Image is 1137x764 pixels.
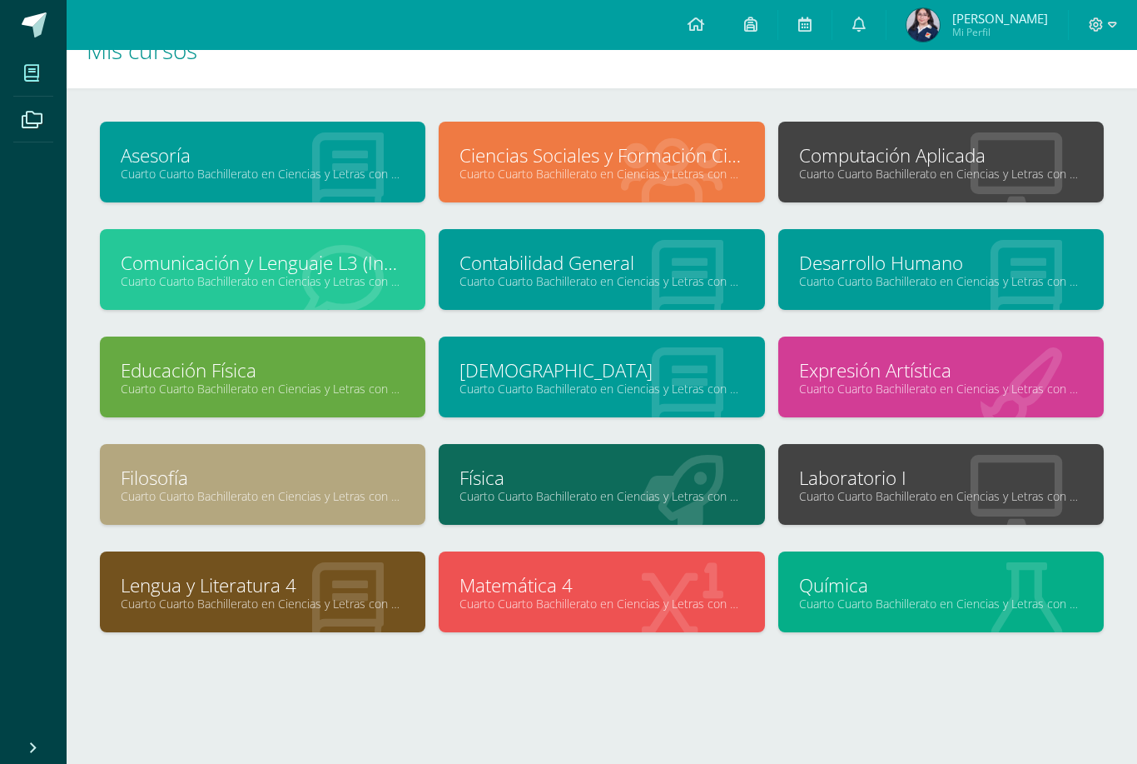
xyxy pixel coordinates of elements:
[799,596,1083,612] a: Cuarto Cuarto Bachillerato en Ciencias y Letras con Orientación en Computación "A"
[952,10,1048,27] span: [PERSON_NAME]
[87,34,197,66] span: Mis cursos
[799,572,1083,598] a: Química
[121,596,405,612] a: Cuarto Cuarto Bachillerato en Ciencias y Letras con Orientación en Computación "A"
[459,166,743,182] a: Cuarto Cuarto Bachillerato en Ciencias y Letras con Orientación en Computación "A"
[799,142,1083,168] a: Computación Aplicada
[121,465,405,491] a: Filosofía
[459,465,743,491] a: Física
[799,273,1083,289] a: Cuarto Cuarto Bachillerato en Ciencias y Letras con Orientación en Computación "A"
[121,142,405,168] a: Asesoría
[459,596,743,612] a: Cuarto Cuarto Bachillerato en Ciencias y Letras con Orientación en Computación "A"
[906,8,940,42] img: 734212baef880f767601fcf4dda516aa.png
[799,357,1083,383] a: Expresión Artística
[459,381,743,397] a: Cuarto Cuarto Bachillerato en Ciencias y Letras con Orientación en Computación "A"
[799,381,1083,397] a: Cuarto Cuarto Bachillerato en Ciencias y Letras con Orientación en Computación "A"
[459,572,743,598] a: Matemática 4
[799,166,1083,182] a: Cuarto Cuarto Bachillerato en Ciencias y Letras con Orientación en Computación "A"
[459,273,743,289] a: Cuarto Cuarto Bachillerato en Ciencias y Letras con Orientación en Computación "A"
[459,250,743,276] a: Contabilidad General
[459,357,743,383] a: [DEMOGRAPHIC_DATA]
[799,465,1083,491] a: Laboratorio I
[121,250,405,276] a: Comunicación y Lenguaje L3 (Inglés Técnico) 4
[121,273,405,289] a: Cuarto Cuarto Bachillerato en Ciencias y Letras con Orientación en Computación "A"
[121,488,405,504] a: Cuarto Cuarto Bachillerato en Ciencias y Letras con Orientación en Computación "A"
[121,381,405,397] a: Cuarto Cuarto Bachillerato en Ciencias y Letras con Orientación en Computación "A"
[459,488,743,504] a: Cuarto Cuarto Bachillerato en Ciencias y Letras con Orientación en Computación "A"
[799,488,1083,504] a: Cuarto Cuarto Bachillerato en Ciencias y Letras con Orientación en Computación "A"
[799,250,1083,276] a: Desarrollo Humano
[952,25,1048,39] span: Mi Perfil
[121,572,405,598] a: Lengua y Literatura 4
[121,166,405,182] a: Cuarto Cuarto Bachillerato en Ciencias y Letras con Orientación en Computación "A"
[459,142,743,168] a: Ciencias Sociales y Formación Ciudadana 4
[121,357,405,383] a: Educación Física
